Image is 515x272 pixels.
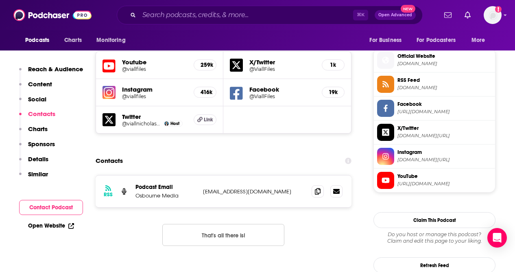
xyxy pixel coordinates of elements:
svg: Add a profile image [495,6,502,13]
span: Charts [64,35,82,46]
button: open menu [20,33,60,48]
p: Similar [28,170,48,178]
a: Charts [59,33,87,48]
button: open menu [91,33,136,48]
span: Monitoring [96,35,125,46]
button: Open AdvancedNew [375,10,416,20]
button: Claim This Podcast [373,212,495,228]
a: Facebook[URL][DOMAIN_NAME] [377,100,492,117]
span: Instagram [397,149,492,156]
button: Show profile menu [484,6,502,24]
button: Social [19,95,46,110]
span: sites.libsyn.com [397,61,492,67]
span: Host [170,121,179,126]
a: RSS Feed[DOMAIN_NAME] [377,76,492,93]
button: Contact Podcast [19,200,83,215]
p: Reach & Audience [28,65,83,73]
a: @ViallFiles [249,66,315,72]
a: Official Website[DOMAIN_NAME] [377,52,492,69]
p: Details [28,155,48,163]
h5: Facebook [249,86,315,93]
a: X/Twitter[DOMAIN_NAME][URL] [377,124,492,141]
h5: Instagram [122,86,187,93]
input: Search podcasts, credits, & more... [139,9,353,22]
a: @viallfiles [122,93,187,99]
span: More [471,35,485,46]
span: Logged in as camsdkc [484,6,502,24]
button: Sponsors [19,140,55,155]
span: https://www.youtube.com/@viallfiles [397,181,492,187]
span: instagram.com/viallfiles [397,157,492,163]
button: open menu [466,33,495,48]
h5: Twitter [122,113,187,121]
p: Content [28,80,52,88]
a: Instagram[DOMAIN_NAME][URL] [377,148,492,165]
img: Podchaser - Follow, Share and Rate Podcasts [13,7,92,23]
span: Link [204,116,213,123]
h3: RSS [104,191,113,198]
span: Do you host or manage this podcast? [373,231,495,238]
h2: Contacts [96,153,123,169]
span: For Podcasters [417,35,456,46]
button: Similar [19,170,48,185]
button: Reach & Audience [19,65,83,80]
button: Contacts [19,110,55,125]
span: https://www.facebook.com/ViallFiles [397,109,492,115]
div: Search podcasts, credits, & more... [117,6,423,24]
button: open menu [364,33,412,48]
a: @ViallFiles [249,93,315,99]
p: [EMAIL_ADDRESS][DOMAIN_NAME] [203,188,305,195]
span: New [401,5,415,13]
span: feeds.libsyn.com [397,85,492,91]
p: Sponsors [28,140,55,148]
span: Official Website [397,53,492,60]
span: Facebook [397,101,492,108]
a: Link [194,114,216,125]
p: Contacts [28,110,55,118]
img: User Profile [484,6,502,24]
h5: Youtube [122,58,187,66]
h5: 19k [329,89,338,96]
a: YouTube[URL][DOMAIN_NAME] [377,172,492,189]
a: @viallnicholas28 [122,121,161,127]
a: @viallfiles [122,66,187,72]
span: ⌘ K [353,10,368,20]
span: Open Advanced [378,13,412,17]
span: twitter.com/ViallFiles [397,133,492,139]
div: Open Intercom Messenger [487,228,507,248]
a: Show notifications dropdown [441,8,455,22]
span: X/Twitter [397,125,492,132]
p: Osbourne Media [135,192,196,199]
div: Claim and edit this page to your liking. [373,231,495,244]
h5: 416k [201,89,209,96]
button: Nothing here. [162,224,284,246]
span: For Business [369,35,402,46]
span: Podcasts [25,35,49,46]
a: Show notifications dropdown [461,8,474,22]
a: Open Website [28,222,74,229]
img: Nick Viall [164,121,169,126]
h5: X/Twitter [249,58,315,66]
button: Details [19,155,48,170]
button: Charts [19,125,48,140]
h5: 1k [329,61,338,68]
img: iconImage [103,86,116,99]
p: Podcast Email [135,184,196,191]
span: RSS Feed [397,77,492,84]
p: Social [28,95,46,103]
h5: 259k [201,61,209,68]
button: Content [19,80,52,95]
span: YouTube [397,173,492,180]
p: Charts [28,125,48,133]
button: open menu [411,33,467,48]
